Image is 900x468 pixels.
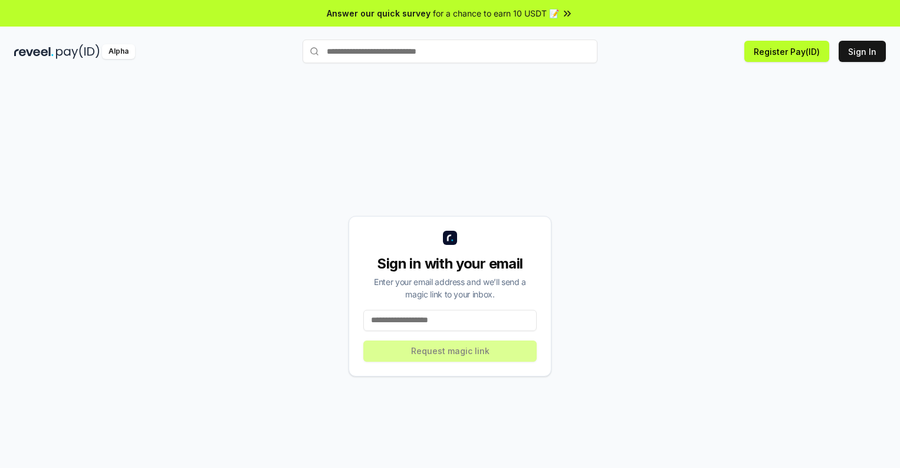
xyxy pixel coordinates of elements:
img: pay_id [56,44,100,59]
img: logo_small [443,231,457,245]
span: for a chance to earn 10 USDT 📝 [433,7,559,19]
button: Sign In [839,41,886,62]
div: Sign in with your email [363,254,537,273]
span: Answer our quick survey [327,7,431,19]
div: Alpha [102,44,135,59]
button: Register Pay(ID) [744,41,829,62]
img: reveel_dark [14,44,54,59]
div: Enter your email address and we’ll send a magic link to your inbox. [363,276,537,300]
